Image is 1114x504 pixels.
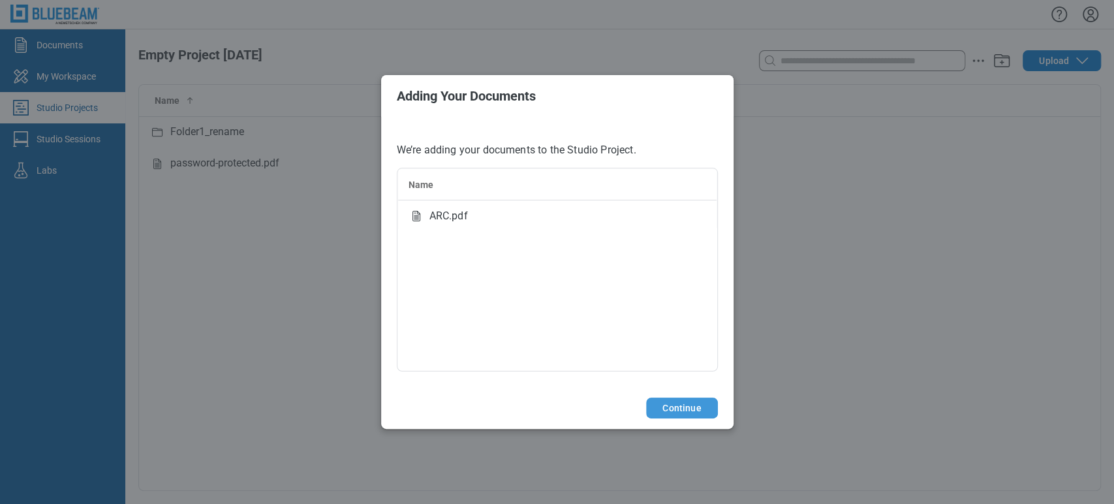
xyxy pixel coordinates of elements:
[646,398,717,418] button: Continue
[409,178,706,191] div: Name
[397,143,718,157] p: We’re adding your documents to the Studio Project.
[397,168,717,232] table: bb-data-table
[397,89,718,103] h2: Adding Your Documents
[429,208,468,224] span: ARC.pdf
